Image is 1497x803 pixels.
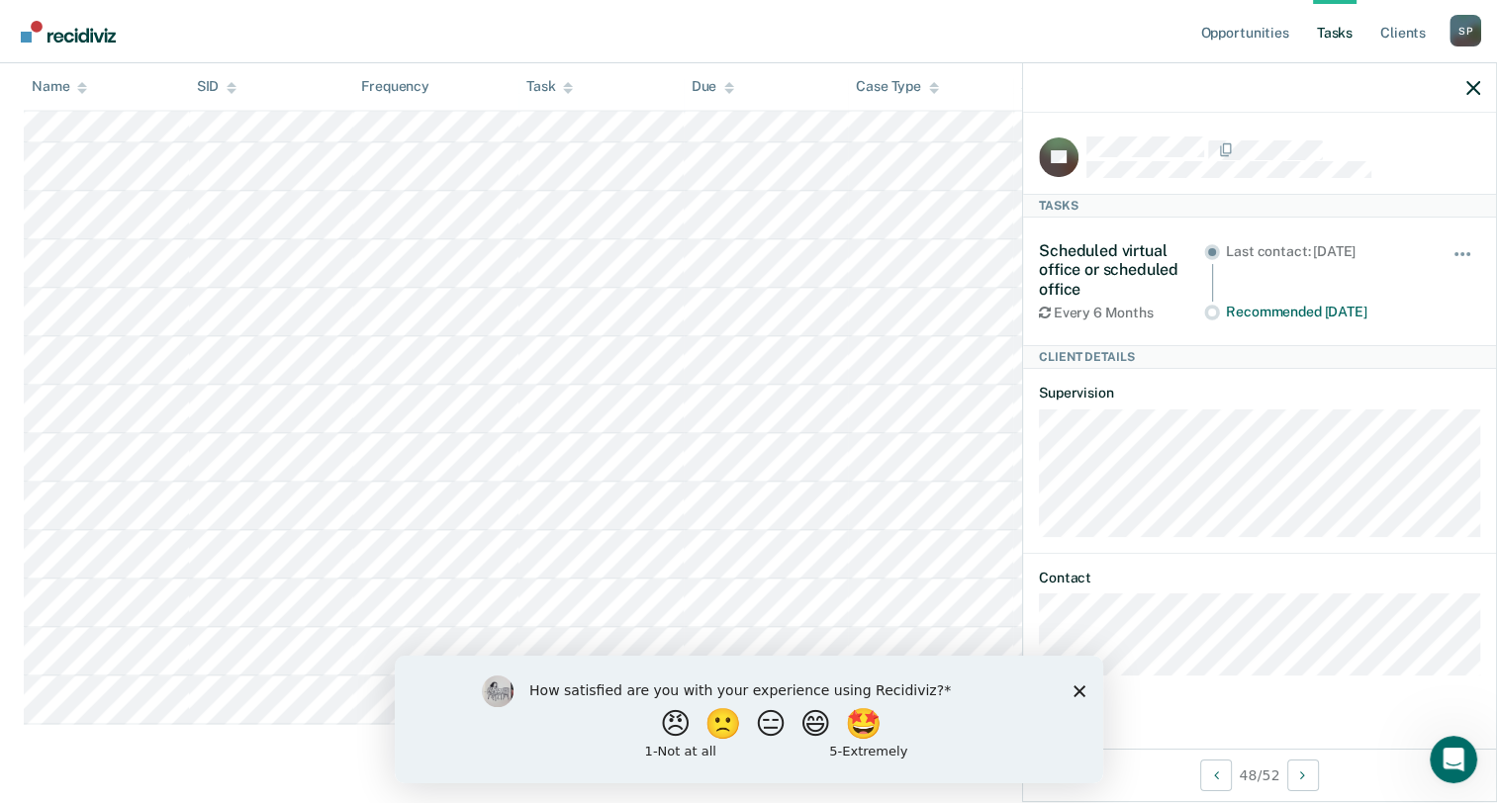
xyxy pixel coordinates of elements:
button: Next Client [1287,759,1319,791]
div: Every 6 Months [1039,305,1204,321]
div: Frequency [361,79,429,96]
dt: Supervision [1039,385,1480,401]
img: Recidiviz [21,21,116,43]
div: Due [692,79,735,96]
div: Task [526,79,573,96]
div: Last contact: [DATE] [1226,243,1425,260]
div: Case Type [856,79,939,96]
dt: Contact [1039,570,1480,586]
div: 48 / 52 [1023,749,1496,801]
button: Previous Client [1200,759,1232,791]
iframe: Intercom live chat [1430,736,1477,783]
div: S P [1450,15,1481,46]
div: Name [32,79,87,96]
div: Client Details [1023,345,1496,369]
div: Supervision Level [1021,79,1151,96]
div: Recommended [DATE] [1226,304,1425,320]
button: Profile dropdown button [1450,15,1481,46]
iframe: Survey by Kim from Recidiviz [395,656,1103,783]
div: Tasks [1023,194,1496,218]
div: Scheduled virtual office or scheduled office [1039,241,1204,299]
div: SID [197,79,237,96]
